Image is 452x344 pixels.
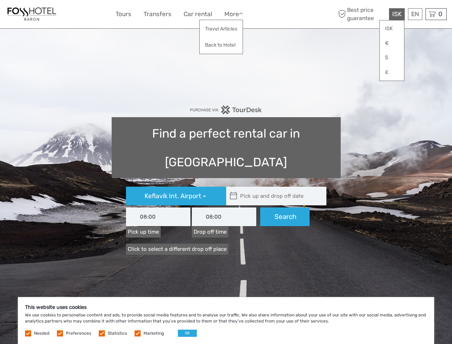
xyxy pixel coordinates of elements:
img: 1355-f22f4eb0-fb05-4a92-9bea-b034c25151e6_logo_small.jpg [5,5,58,23]
span: Best price guarantee [336,6,387,22]
a: Back to Hotel [200,38,243,52]
label: Pick up time [126,226,161,238]
button: Search [260,207,310,226]
label: Statistics [108,330,127,336]
h5: This website uses cookies [25,304,427,310]
span: ISK [392,10,402,18]
span: Keflavík Int. Airport [145,192,201,200]
a: Car rental [184,9,212,19]
label: Drop off time [192,226,228,238]
a: More [224,9,243,19]
a: £ [380,66,404,79]
a: Click to select a different drop off place [126,244,228,255]
div: EN [408,8,422,20]
button: Open LiveChat chat widget [82,11,91,20]
a: ISK [380,22,404,35]
input: Pick up and drop off date [226,187,323,205]
div: We use cookies to personalise content and ads, to provide social media features and to analyse ou... [18,297,434,344]
input: Pick up time [126,207,190,226]
p: We're away right now. Please check back later! [10,13,81,18]
img: PurchaseViaTourDesk.png [190,105,262,114]
button: Keflavík Int. Airport [126,187,226,205]
a: Transfers [144,9,171,19]
h1: Find a perfect rental car in [GEOGRAPHIC_DATA] [112,117,341,178]
a: € [380,37,404,50]
label: Marketing [144,330,164,336]
button: OK [178,330,197,337]
label: Needed [34,330,49,336]
a: Travel Articles [200,22,243,36]
a: Tours [116,9,131,19]
label: Preferences [66,330,91,336]
input: Drop off time [192,207,256,226]
span: 0 [437,10,443,18]
a: $ [380,51,404,64]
